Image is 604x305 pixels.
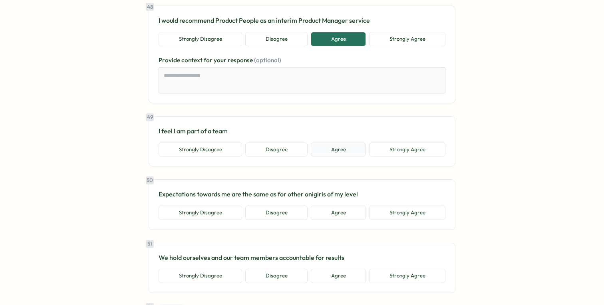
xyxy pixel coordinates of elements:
button: Strongly Disagree [159,269,242,283]
p: We hold ourselves and our team members accountable for results [159,253,445,263]
p: Expectations towards me are the same as for other onigiris of my level [159,189,445,199]
div: 51 [146,240,154,248]
div: 50 [146,176,154,184]
button: Agree [311,143,366,157]
button: Agree [311,269,366,283]
button: Strongly Agree [369,206,445,220]
span: context [181,56,204,64]
span: response [228,56,254,64]
span: (optional) [254,56,281,64]
div: 49 [146,113,154,121]
button: Strongly Agree [369,143,445,157]
button: Disagree [245,32,308,46]
div: 48 [146,3,154,11]
p: I would recommend Product People as an interim Product Manager service [159,16,445,26]
button: Strongly Agree [369,32,445,46]
span: your [214,56,228,64]
p: I feel I am part of a team [159,126,445,136]
button: Agree [311,32,366,46]
button: Strongly Disagree [159,32,242,46]
button: Agree [311,206,366,220]
button: Strongly Disagree [159,206,242,220]
button: Strongly Disagree [159,143,242,157]
span: for [204,56,214,64]
button: Disagree [245,206,308,220]
button: Disagree [245,143,308,157]
span: Provide [159,56,181,64]
button: Disagree [245,269,308,283]
button: Strongly Agree [369,269,445,283]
